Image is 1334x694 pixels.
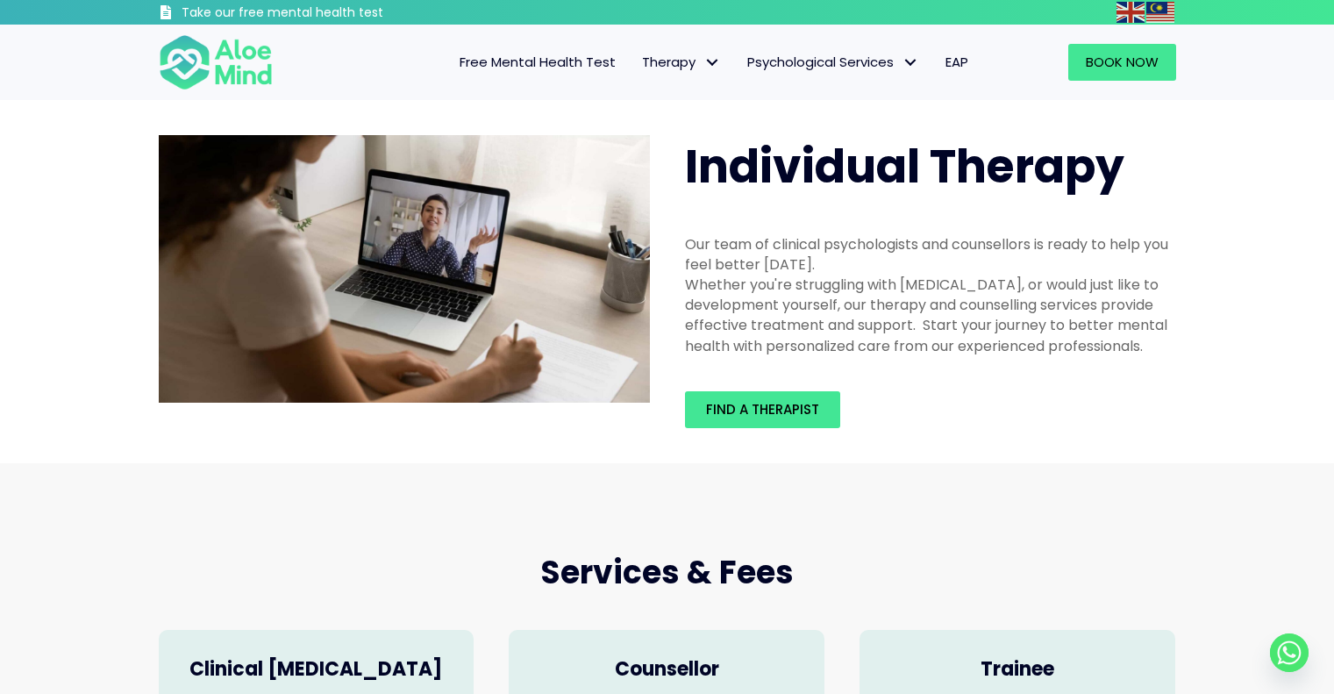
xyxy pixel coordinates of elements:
a: English [1116,2,1146,22]
a: Find a therapist [685,391,840,428]
h4: Trainee [877,656,1158,683]
a: Take our free mental health test [159,4,477,25]
span: Therapy [642,53,721,71]
span: Individual Therapy [685,134,1124,198]
span: Free Mental Health Test [460,53,616,71]
div: Whether you're struggling with [MEDICAL_DATA], or would just like to development yourself, our th... [685,275,1176,356]
nav: Menu [296,44,981,81]
span: Book Now [1086,53,1159,71]
span: EAP [945,53,968,71]
a: Malay [1146,2,1176,22]
span: Services & Fees [540,550,794,595]
img: en [1116,2,1145,23]
a: EAP [932,44,981,81]
h3: Take our free mental health test [182,4,477,22]
a: Book Now [1068,44,1176,81]
a: TherapyTherapy: submenu [629,44,734,81]
a: Whatsapp [1270,633,1309,672]
span: Find a therapist [706,400,819,419]
h4: Counsellor [526,656,807,683]
a: Free Mental Health Test [446,44,629,81]
img: ms [1146,2,1174,23]
h4: Clinical [MEDICAL_DATA] [176,656,457,683]
span: Therapy: submenu [700,50,725,75]
span: Psychological Services [747,53,919,71]
span: Psychological Services: submenu [898,50,924,75]
img: Therapy online individual [159,135,650,404]
div: Our team of clinical psychologists and counsellors is ready to help you feel better [DATE]. [685,234,1176,275]
a: Psychological ServicesPsychological Services: submenu [734,44,932,81]
img: Aloe mind Logo [159,33,273,91]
